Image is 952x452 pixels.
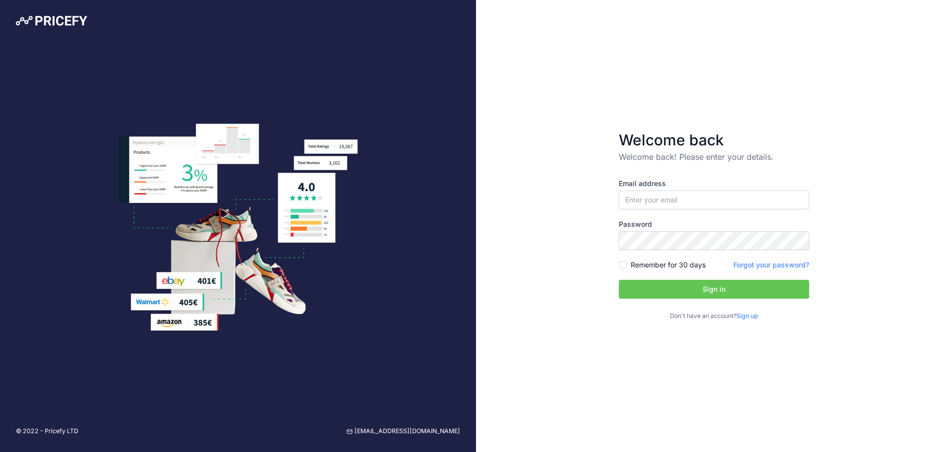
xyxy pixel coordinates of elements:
[619,151,809,163] p: Welcome back! Please enter your details.
[619,179,809,189] label: Email address
[347,427,460,436] a: [EMAIL_ADDRESS][DOMAIN_NAME]
[619,219,809,229] label: Password
[631,260,706,270] label: Remember for 30 days
[736,312,758,320] a: Sign up
[16,427,78,436] p: © 2022 - Pricefy LTD
[16,16,87,26] img: Pricefy
[619,131,809,149] h3: Welcome back
[619,280,809,299] button: Sign in
[619,312,809,321] p: Don't have an account?
[619,191,809,209] input: Enter your email
[733,260,809,269] a: Forgot your password?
